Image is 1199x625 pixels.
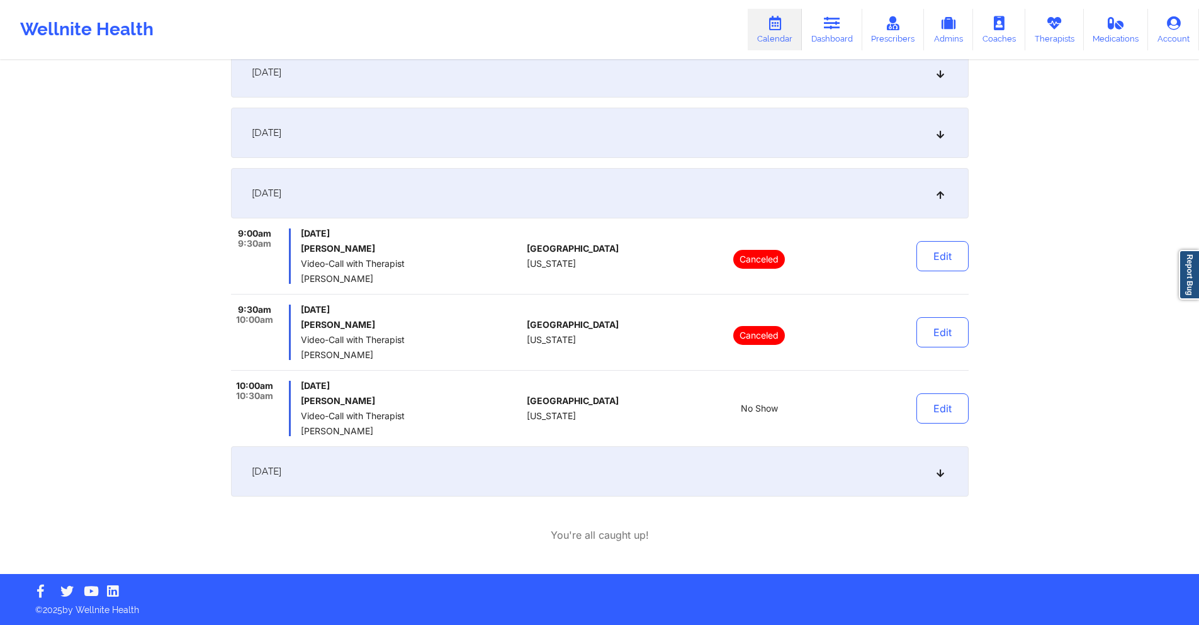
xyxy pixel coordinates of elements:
[301,426,522,436] span: [PERSON_NAME]
[301,274,522,284] span: [PERSON_NAME]
[252,66,281,79] span: [DATE]
[862,9,925,50] a: Prescribers
[252,127,281,139] span: [DATE]
[527,335,576,345] span: [US_STATE]
[301,411,522,421] span: Video-Call with Therapist
[741,403,778,414] span: No Show
[301,305,522,315] span: [DATE]
[1084,9,1149,50] a: Medications
[252,465,281,478] span: [DATE]
[238,228,271,239] span: 9:00am
[236,391,273,401] span: 10:30am
[301,228,522,239] span: [DATE]
[916,241,969,271] button: Edit
[748,9,802,50] a: Calendar
[973,9,1025,50] a: Coaches
[236,381,273,391] span: 10:00am
[527,259,576,269] span: [US_STATE]
[527,244,619,254] span: [GEOGRAPHIC_DATA]
[1179,250,1199,300] a: Report Bug
[26,595,1173,616] p: © 2025 by Wellnite Health
[527,396,619,406] span: [GEOGRAPHIC_DATA]
[1148,9,1199,50] a: Account
[238,239,271,249] span: 9:30am
[527,411,576,421] span: [US_STATE]
[236,315,273,325] span: 10:00am
[551,528,649,543] p: You're all caught up!
[301,259,522,269] span: Video-Call with Therapist
[301,350,522,360] span: [PERSON_NAME]
[301,335,522,345] span: Video-Call with Therapist
[301,381,522,391] span: [DATE]
[301,320,522,330] h6: [PERSON_NAME]
[301,244,522,254] h6: [PERSON_NAME]
[238,305,271,315] span: 9:30am
[802,9,862,50] a: Dashboard
[924,9,973,50] a: Admins
[733,250,785,269] p: Canceled
[733,326,785,345] p: Canceled
[916,317,969,347] button: Edit
[252,187,281,200] span: [DATE]
[527,320,619,330] span: [GEOGRAPHIC_DATA]
[301,396,522,406] h6: [PERSON_NAME]
[916,393,969,424] button: Edit
[1025,9,1084,50] a: Therapists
